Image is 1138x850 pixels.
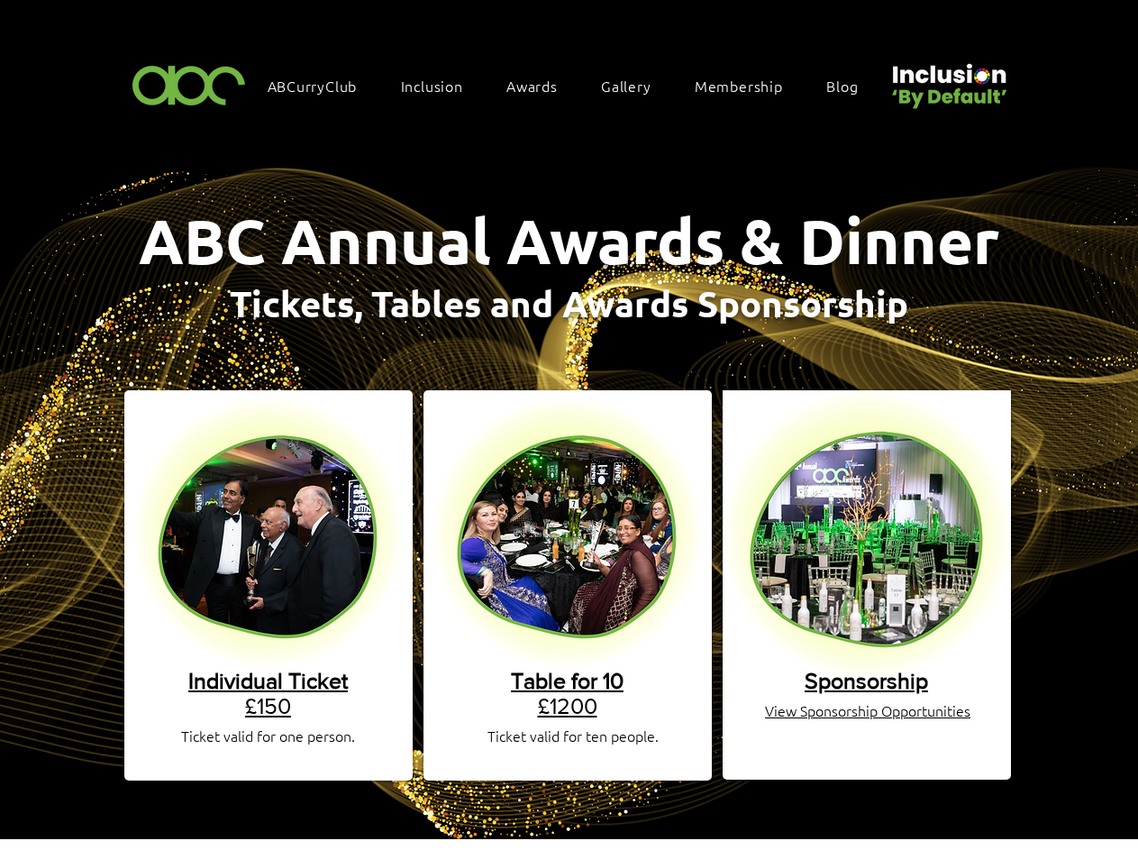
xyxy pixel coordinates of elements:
div: Awards [497,67,585,105]
a: Membership [686,67,810,105]
span: Table for 10 [511,668,624,693]
span: Gallery [601,76,651,96]
a: ABCurryClub [259,67,385,105]
span: Awards [506,76,558,96]
a: Gallery [592,67,678,105]
span: Ticket valid for ten people. [487,726,659,745]
img: table ticket.png [432,397,703,668]
span: Tickets, Tables and Awards Sponsorship [230,279,908,326]
img: ABC AWARDS WEBSITE BACKGROUND BLOB (1).png [723,390,1011,679]
nav: Site [259,67,886,105]
span: Blog [826,76,858,96]
div: Inclusion [392,67,490,105]
a: Table for 10£1200 [511,668,624,718]
img: Untitled design (22).png [886,49,1010,111]
span: Ticket valid for one person. [181,726,355,745]
span: Individual Ticket [188,668,348,693]
a: Blog [817,67,885,105]
a: Sponsorship [805,668,928,693]
span: Inclusion [401,76,463,96]
a: View Sponsorship Opportunities [765,700,970,720]
span: ABC Annual Awards & Dinner [139,202,999,279]
img: single ticket.png [132,397,404,668]
span: ABCurryClub [268,76,358,96]
img: ABC-Logo-Blank-Background-01-01-2.png [127,58,251,111]
span: Membership [695,76,783,96]
a: Individual Ticket£150 [188,668,348,718]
